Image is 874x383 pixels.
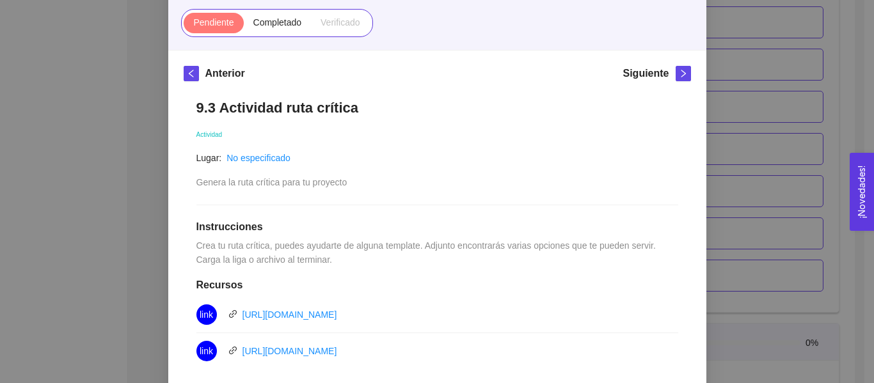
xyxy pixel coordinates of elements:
[205,66,245,81] h5: Anterior
[193,17,234,27] span: Pendiente
[196,131,223,138] span: Actividad
[228,346,237,355] span: link
[196,221,678,233] h1: Instrucciones
[253,17,302,27] span: Completado
[200,341,213,361] span: link
[242,309,337,320] a: [URL][DOMAIN_NAME]
[196,279,678,292] h1: Recursos
[226,153,290,163] a: No especificado
[184,69,198,78] span: left
[200,304,213,325] span: link
[850,153,874,231] button: Open Feedback Widget
[676,66,691,81] button: right
[196,240,658,265] span: Crea tu ruta crítica, puedes ayudarte de alguna template. Adjunto encontrarás varias opciones que...
[228,309,237,318] span: link
[623,66,669,81] h5: Siguiente
[196,99,678,116] h1: 9.3 Actividad ruta crítica
[184,66,199,81] button: left
[676,69,690,78] span: right
[242,346,337,356] a: [URL][DOMAIN_NAME]
[321,17,360,27] span: Verificado
[196,151,222,165] article: Lugar:
[196,177,347,187] span: Genera la ruta crítica para tu proyecto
